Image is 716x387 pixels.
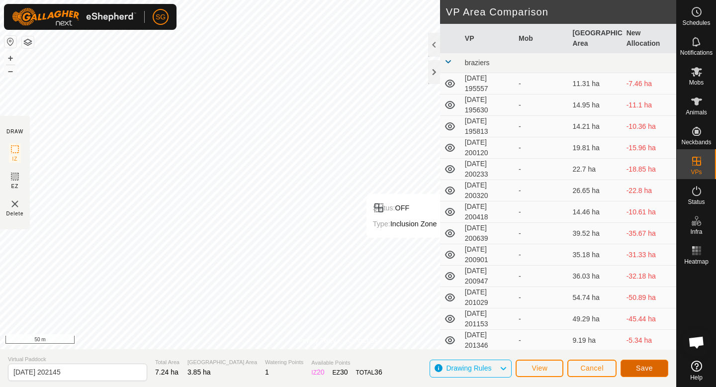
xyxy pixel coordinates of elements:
span: VPs [691,169,702,175]
span: Schedules [682,20,710,26]
div: - [519,228,564,239]
td: 14.46 ha [568,201,622,223]
span: braziers [465,59,490,67]
a: Contact Us [348,336,377,345]
td: [DATE] 200639 [461,223,515,244]
button: Reset Map [4,36,16,48]
td: -10.61 ha [623,201,676,223]
th: New Allocation [623,24,676,53]
div: - [519,314,564,324]
div: - [519,143,564,153]
span: EZ [11,183,19,190]
div: - [519,250,564,260]
span: Neckbands [681,139,711,145]
td: [DATE] 201029 [461,287,515,308]
td: [DATE] 200320 [461,180,515,201]
div: IZ [311,367,324,378]
span: 36 [374,368,382,376]
img: VP [9,198,21,210]
td: [DATE] 201346 [461,330,515,351]
td: 49.29 ha [568,308,622,330]
td: -11.1 ha [623,95,676,116]
span: 1 [265,368,269,376]
td: -10.36 ha [623,116,676,137]
td: [DATE] 200947 [461,266,515,287]
span: Cancel [580,364,604,372]
span: SG [156,12,166,22]
span: Total Area [155,358,179,367]
span: Delete [6,210,24,217]
span: Status [688,199,705,205]
div: - [519,292,564,303]
td: 54.74 ha [568,287,622,308]
td: 35.18 ha [568,244,622,266]
span: Available Points [311,359,382,367]
div: - [519,335,564,346]
td: [DATE] 200233 [461,159,515,180]
a: Help [677,357,716,385]
td: -22.8 ha [623,180,676,201]
div: DRAW [6,128,23,135]
span: 20 [317,368,325,376]
span: [GEOGRAPHIC_DATA] Area [187,358,257,367]
span: Infra [690,229,702,235]
span: Animals [686,109,707,115]
td: 9.19 ha [568,330,622,351]
td: [DATE] 200901 [461,244,515,266]
span: 3.85 ha [187,368,211,376]
span: 7.24 ha [155,368,179,376]
td: 26.65 ha [568,180,622,201]
td: -32.18 ha [623,266,676,287]
button: Map Layers [22,36,34,48]
td: -45.44 ha [623,308,676,330]
td: 14.95 ha [568,95,622,116]
td: [DATE] 201153 [461,308,515,330]
span: Heatmap [684,259,709,265]
img: Gallagher Logo [12,8,136,26]
div: - [519,121,564,132]
span: Help [690,375,703,381]
td: -35.67 ha [623,223,676,244]
span: Save [636,364,653,372]
div: - [519,100,564,110]
a: Privacy Policy [299,336,336,345]
div: TOTAL [356,367,382,378]
td: [DATE] 200120 [461,137,515,159]
div: Inclusion Zone [373,218,437,230]
td: 39.52 ha [568,223,622,244]
div: - [519,207,564,217]
button: + [4,52,16,64]
button: View [516,360,563,377]
th: VP [461,24,515,53]
div: - [519,164,564,175]
span: 30 [340,368,348,376]
td: 14.21 ha [568,116,622,137]
td: -18.85 ha [623,159,676,180]
td: 11.31 ha [568,73,622,95]
td: [DATE] 195813 [461,116,515,137]
div: Open chat [682,327,712,357]
span: Watering Points [265,358,303,367]
h2: VP Area Comparison [446,6,676,18]
td: -7.46 ha [623,73,676,95]
label: Type: [373,220,390,228]
td: -15.96 ha [623,137,676,159]
button: – [4,65,16,77]
span: Notifications [680,50,713,56]
span: IZ [12,155,18,163]
span: Virtual Paddock [8,355,147,364]
td: 22.7 ha [568,159,622,180]
button: Cancel [567,360,617,377]
span: Mobs [689,80,704,86]
div: - [519,79,564,89]
button: Save [621,360,668,377]
td: [DATE] 195557 [461,73,515,95]
td: [DATE] 200418 [461,201,515,223]
td: -50.89 ha [623,287,676,308]
span: Drawing Rules [446,364,491,372]
td: -5.34 ha [623,330,676,351]
th: [GEOGRAPHIC_DATA] Area [568,24,622,53]
div: OFF [373,202,437,214]
div: - [519,271,564,282]
td: [DATE] 195630 [461,95,515,116]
